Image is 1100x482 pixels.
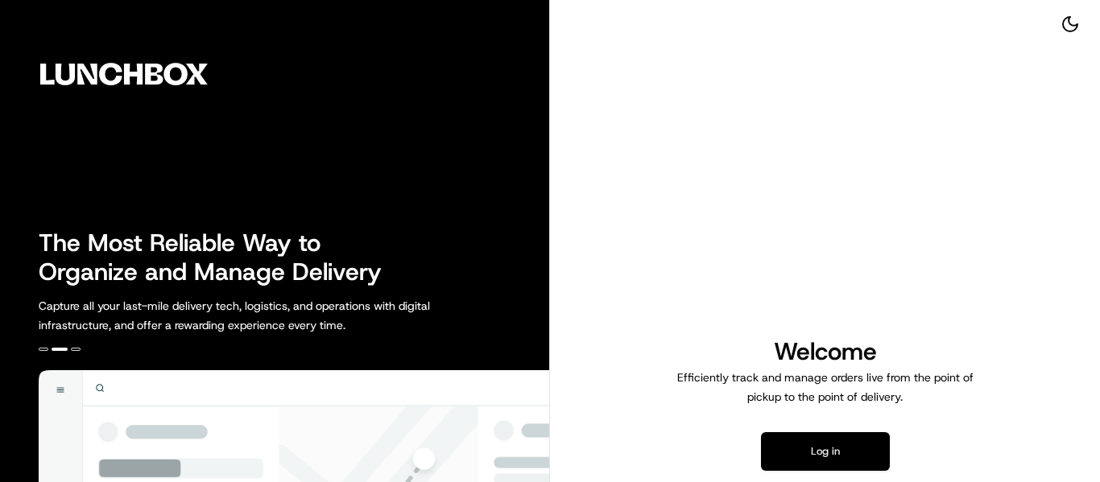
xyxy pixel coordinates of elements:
img: Company Logo [10,10,238,138]
p: Efficiently track and manage orders live from the point of pickup to the point of delivery. [671,368,980,406]
h2: The Most Reliable Way to Organize and Manage Delivery [39,229,399,286]
p: Capture all your last-mile delivery tech, logistics, and operations with digital infrastructure, ... [39,296,502,335]
h1: Welcome [671,336,980,368]
button: Log in [761,432,890,471]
